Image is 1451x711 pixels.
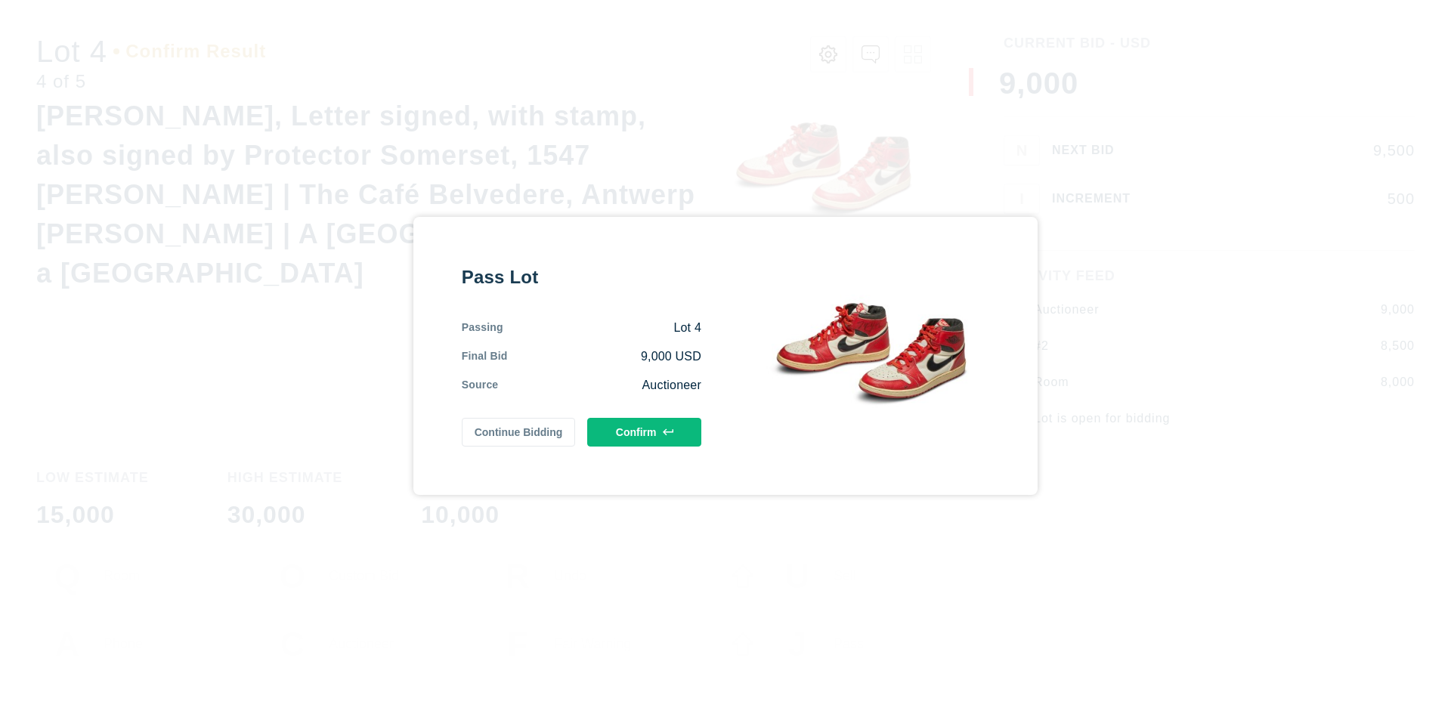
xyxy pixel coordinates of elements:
[462,377,499,394] div: Source
[462,265,701,289] div: Pass Lot
[508,348,701,365] div: 9,000 USD
[462,348,508,365] div: Final Bid
[462,320,503,336] div: Passing
[587,418,701,447] button: Confirm
[462,418,576,447] button: Continue Bidding
[503,320,701,336] div: Lot 4
[498,377,701,394] div: Auctioneer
